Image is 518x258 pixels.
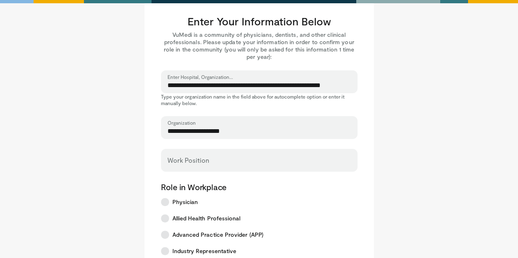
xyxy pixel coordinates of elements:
[161,93,357,106] p: Type your organization name in the field above for autocomplete option or enter it manually below.
[172,231,263,239] span: Advanced Practice Provider (APP)
[167,152,209,168] label: Work Position
[167,74,233,80] label: Enter Hospital, Organization...
[172,247,237,255] span: Industry Representative
[161,15,357,28] h3: Enter Your Information Below
[167,119,196,126] label: Organization
[161,31,357,61] p: VuMedi is a community of physicians, dentists, and other clinical professionals. Please update yo...
[172,214,241,222] span: Allied Health Professional
[161,182,357,192] p: Role in Workplace
[172,198,198,206] span: Physician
